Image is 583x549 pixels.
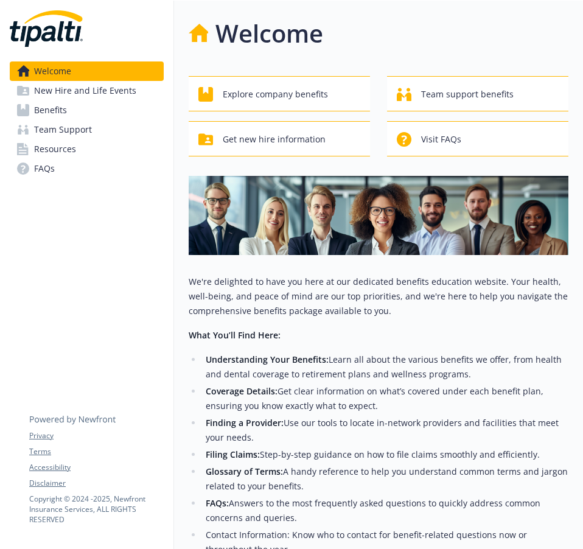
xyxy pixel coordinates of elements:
a: Accessibility [29,462,163,473]
a: Team Support [10,120,164,139]
a: FAQs [10,159,164,178]
span: Resources [34,139,76,159]
a: New Hire and Life Events [10,81,164,100]
span: Get new hire information [223,128,326,151]
strong: Understanding Your Benefits: [206,354,329,365]
strong: Glossary of Terms: [206,466,283,477]
span: Team support benefits [421,83,514,106]
strong: Coverage Details: [206,385,278,397]
li: Learn all about the various benefits we offer, from health and dental coverage to retirement plan... [202,352,568,382]
a: Resources [10,139,164,159]
a: Benefits [10,100,164,120]
button: Explore company benefits [189,76,370,111]
span: New Hire and Life Events [34,81,136,100]
span: FAQs [34,159,55,178]
a: Welcome [10,61,164,81]
a: Disclaimer [29,478,163,489]
p: Copyright © 2024 - 2025 , Newfront Insurance Services, ALL RIGHTS RESERVED [29,494,163,525]
li: Get clear information on what’s covered under each benefit plan, ensuring you know exactly what t... [202,384,568,413]
strong: Finding a Provider: [206,417,284,428]
a: Privacy [29,430,163,441]
button: Get new hire information [189,121,370,156]
span: Welcome [34,61,71,81]
li: Use our tools to locate in-network providers and facilities that meet your needs. [202,416,568,445]
p: We're delighted to have you here at our dedicated benefits education website. Your health, well-b... [189,274,568,318]
li: Step-by-step guidance on how to file claims smoothly and efficiently. [202,447,568,462]
strong: Filing Claims: [206,449,260,460]
span: Team Support [34,120,92,139]
h1: Welcome [215,15,323,52]
li: A handy reference to help you understand common terms and jargon related to your benefits. [202,464,568,494]
strong: FAQs: [206,497,229,509]
strong: What You’ll Find Here: [189,329,281,341]
span: Visit FAQs [421,128,461,151]
a: Terms [29,446,163,457]
button: Visit FAQs [387,121,568,156]
span: Explore company benefits [223,83,328,106]
span: Benefits [34,100,67,120]
li: Answers to the most frequently asked questions to quickly address common concerns and queries. [202,496,568,525]
button: Team support benefits [387,76,568,111]
img: overview page banner [189,176,568,255]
